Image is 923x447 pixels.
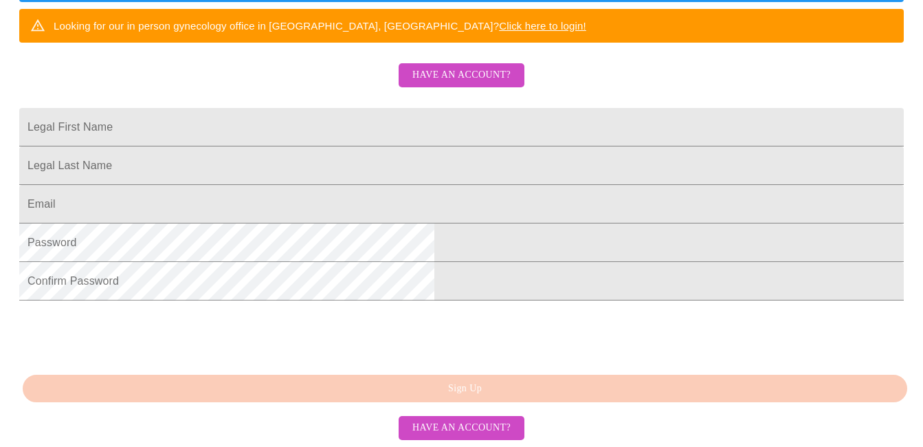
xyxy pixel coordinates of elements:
button: Have an account? [399,63,524,87]
button: Have an account? [399,416,524,440]
a: Have an account? [395,421,528,433]
a: Click here to login! [499,20,586,32]
iframe: reCAPTCHA [19,307,228,361]
span: Have an account? [412,419,511,437]
a: Have an account? [395,78,528,90]
span: Have an account? [412,67,511,84]
div: Looking for our in person gynecology office in [GEOGRAPHIC_DATA], [GEOGRAPHIC_DATA]? [54,13,586,39]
